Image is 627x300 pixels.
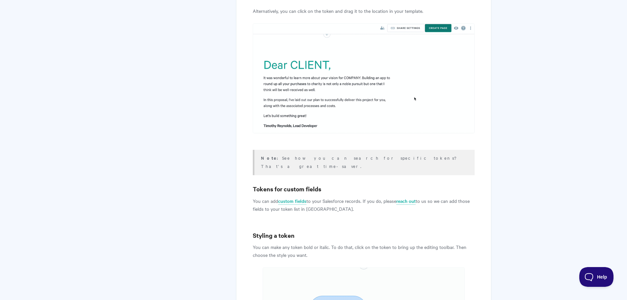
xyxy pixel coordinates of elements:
[253,231,474,240] h3: Styling a token
[253,7,474,15] p: Alternatively, you can click on the token and drag it to the location in your template.
[278,198,306,205] a: custom fields
[396,198,416,205] a: reach out
[261,154,466,170] p: See how you can search for specific tokens? That's a great time-saver.
[261,155,282,161] strong: Note:
[253,243,474,259] p: You can make any token bold or italic. To do that, click on the token to bring up the editing too...
[579,267,614,287] iframe: Toggle Customer Support
[253,185,321,193] b: Tokens for custom fields
[253,197,474,213] p: You can add to your Salesforce records. If you do, please to us so we can add those fields to you...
